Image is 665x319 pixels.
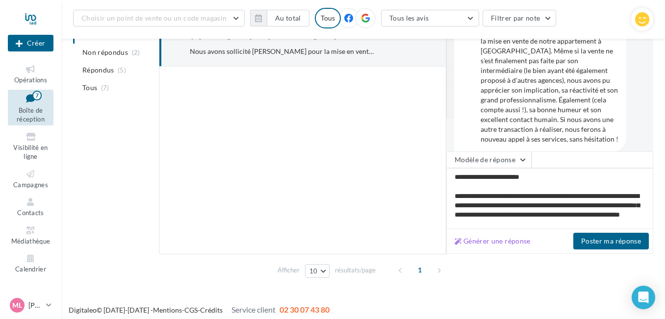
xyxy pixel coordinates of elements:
[8,251,53,275] a: Calendrier
[280,305,330,314] span: 02 30 07 43 80
[573,233,649,249] button: Poster ma réponse
[8,35,53,51] button: Créer
[69,306,97,314] a: Digitaleo
[14,76,47,84] span: Opérations
[451,235,535,247] button: Générer une réponse
[8,167,53,191] a: Campagnes
[381,10,479,26] button: Tous les avis
[412,262,428,278] span: 1
[483,10,557,26] button: Filtrer par note
[267,10,309,26] button: Au total
[132,49,140,56] span: (2)
[446,151,532,168] button: Modèle de réponse
[11,237,51,245] span: Médiathèque
[250,10,309,26] button: Au total
[12,300,22,310] span: Ml
[231,305,276,314] span: Service client
[82,48,128,57] span: Non répondus
[305,264,330,278] button: 10
[184,306,198,314] a: CGS
[200,306,223,314] a: Crédits
[8,90,53,125] a: Boîte de réception7
[17,106,45,123] span: Boîte de réception
[278,266,300,275] span: Afficher
[389,14,429,22] span: Tous les avis
[8,35,53,51] div: Nouvelle campagne
[82,83,97,93] span: Tous
[153,306,182,314] a: Mentions
[118,66,126,74] span: (5)
[28,300,42,310] p: [PERSON_NAME]
[82,65,114,75] span: Répondus
[309,267,318,275] span: 10
[101,84,109,92] span: (7)
[32,91,42,100] div: 7
[8,129,53,163] a: Visibilité en ligne
[8,223,53,247] a: Médiathèque
[73,10,245,26] button: Choisir un point de vente ou un code magasin
[81,14,227,22] span: Choisir un point de vente ou un code magasin
[17,209,44,217] span: Contacts
[8,195,53,219] a: Contacts
[8,296,53,315] a: Ml [PERSON_NAME]
[69,306,330,314] span: © [DATE]-[DATE] - - -
[8,62,53,86] a: Opérations
[632,286,655,309] div: Open Intercom Messenger
[481,26,618,144] div: Nous avons sollicité [PERSON_NAME] pour la mise en vente de notre appartement à [GEOGRAPHIC_DATA]...
[190,47,374,56] div: Nous avons sollicité [PERSON_NAME] pour la mise en vente de notre appartement à [GEOGRAPHIC_DATA]...
[13,181,48,189] span: Campagnes
[13,144,48,161] span: Visibilité en ligne
[315,8,341,28] div: Tous
[15,265,46,273] span: Calendrier
[335,266,376,275] span: résultats/page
